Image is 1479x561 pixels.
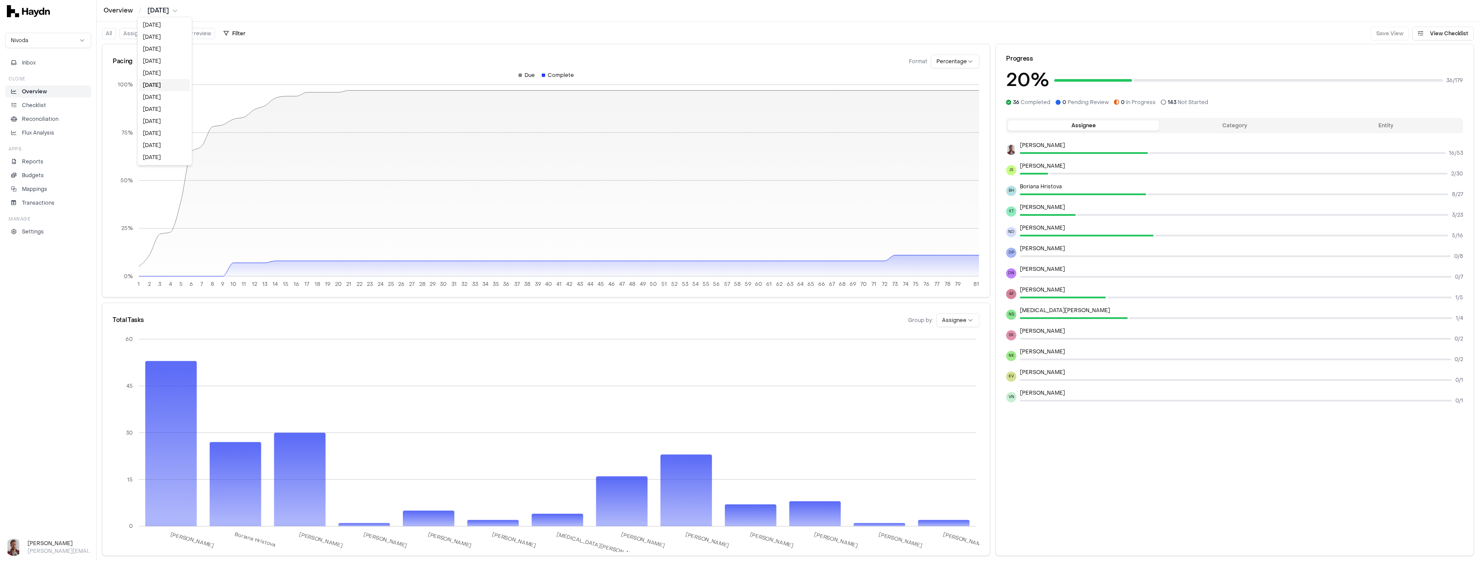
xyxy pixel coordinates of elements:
[139,31,190,43] div: [DATE]
[139,19,190,31] div: [DATE]
[139,43,190,55] div: [DATE]
[139,127,190,139] div: [DATE]
[139,91,190,103] div: [DATE]
[139,79,190,91] div: [DATE]
[139,139,190,151] div: [DATE]
[139,67,190,79] div: [DATE]
[139,151,190,163] div: [DATE]
[139,115,190,127] div: [DATE]
[139,55,190,67] div: [DATE]
[139,103,190,115] div: [DATE]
